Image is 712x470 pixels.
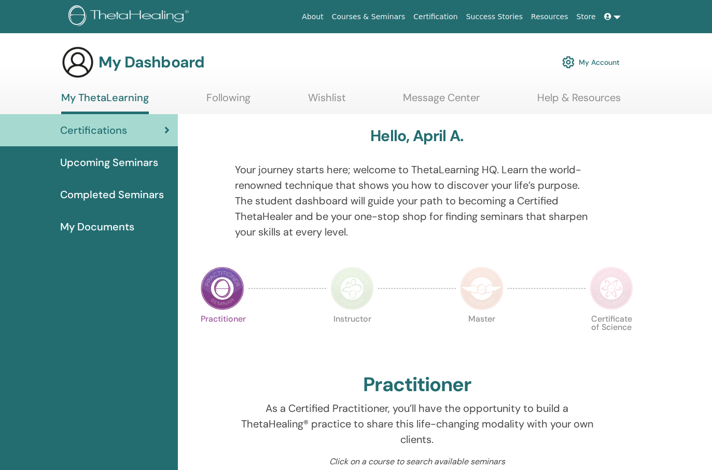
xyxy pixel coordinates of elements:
a: My Account [562,51,620,74]
a: My ThetaLearning [61,91,149,114]
a: Store [573,7,600,26]
p: Master [460,315,504,358]
p: Practitioner [201,315,244,358]
h2: Practitioner [363,373,471,397]
p: Certificate of Science [590,315,633,358]
img: Master [460,267,504,310]
a: Help & Resources [537,91,621,112]
p: As a Certified Practitioner, you’ll have the opportunity to build a ThetaHealing® practice to sha... [235,400,599,447]
img: logo.png [68,5,192,29]
img: Instructor [330,267,374,310]
a: Courses & Seminars [328,7,410,26]
a: About [298,7,327,26]
h3: Hello, April A. [370,127,464,145]
p: Instructor [330,315,374,358]
a: Certification [409,7,462,26]
a: Message Center [403,91,480,112]
img: generic-user-icon.jpg [61,46,94,79]
img: Certificate of Science [590,267,633,310]
p: Your journey starts here; welcome to ThetaLearning HQ. Learn the world-renowned technique that sh... [235,162,599,240]
span: Certifications [60,122,127,138]
a: Success Stories [462,7,527,26]
img: Practitioner [201,267,244,310]
img: cog.svg [562,53,575,71]
a: Resources [527,7,573,26]
span: My Documents [60,219,134,234]
h3: My Dashboard [99,53,204,72]
span: Upcoming Seminars [60,155,158,170]
p: Click on a course to search available seminars [235,455,599,468]
span: Completed Seminars [60,187,164,202]
a: Following [206,91,250,112]
a: Wishlist [308,91,346,112]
